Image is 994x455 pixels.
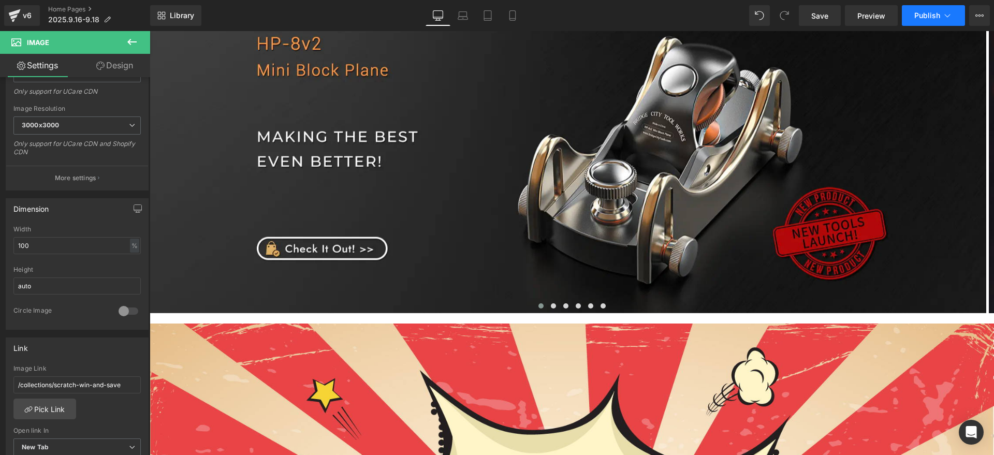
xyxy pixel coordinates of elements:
[500,5,525,26] a: Mobile
[13,306,108,317] div: Circle Image
[13,277,141,295] input: auto
[811,10,828,21] span: Save
[13,237,141,254] input: auto
[170,11,194,20] span: Library
[13,427,141,434] div: Open link In
[13,338,28,353] div: Link
[48,16,99,24] span: 2025.9.16-9.18
[13,376,141,393] input: https://your-shop.myshopify.com
[21,9,34,22] div: v6
[13,226,141,233] div: Width
[13,399,76,419] a: Pick Link
[77,54,152,77] a: Design
[774,5,795,26] button: Redo
[4,5,40,26] a: v6
[22,443,49,451] b: New Tab
[845,5,898,26] a: Preview
[55,173,96,183] p: More settings
[130,239,139,253] div: %
[969,5,990,26] button: More
[13,266,141,273] div: Height
[475,5,500,26] a: Tablet
[902,5,965,26] button: Publish
[27,38,49,47] span: Image
[6,166,148,190] button: More settings
[13,140,141,163] div: Only support for UCare CDN and Shopify CDN
[13,365,141,372] div: Image Link
[13,199,49,213] div: Dimension
[450,5,475,26] a: Laptop
[13,105,141,112] div: Image Resolution
[959,420,984,445] div: Open Intercom Messenger
[22,121,59,129] b: 3000x3000
[150,5,201,26] a: New Library
[426,5,450,26] a: Desktop
[857,10,885,21] span: Preview
[749,5,770,26] button: Undo
[914,11,940,20] span: Publish
[13,87,141,102] div: Only support for UCare CDN
[48,5,150,13] a: Home Pages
